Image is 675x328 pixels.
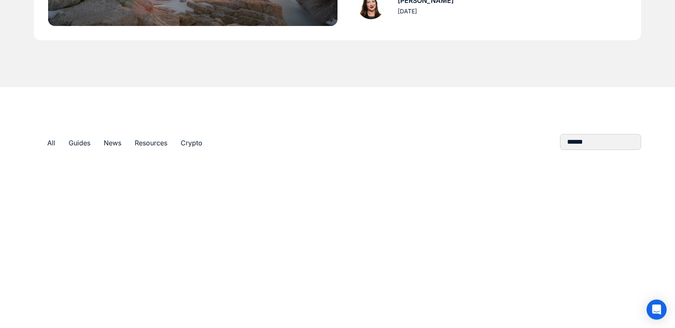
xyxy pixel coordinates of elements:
div: Resources [135,137,167,149]
div: News [104,137,121,149]
div: Guides [69,137,90,149]
form: Blog Search [560,134,641,150]
div: Crypto [181,137,202,149]
div: Open Intercom Messenger [647,300,667,320]
div: [DATE] [398,6,417,16]
div: All [47,137,55,149]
